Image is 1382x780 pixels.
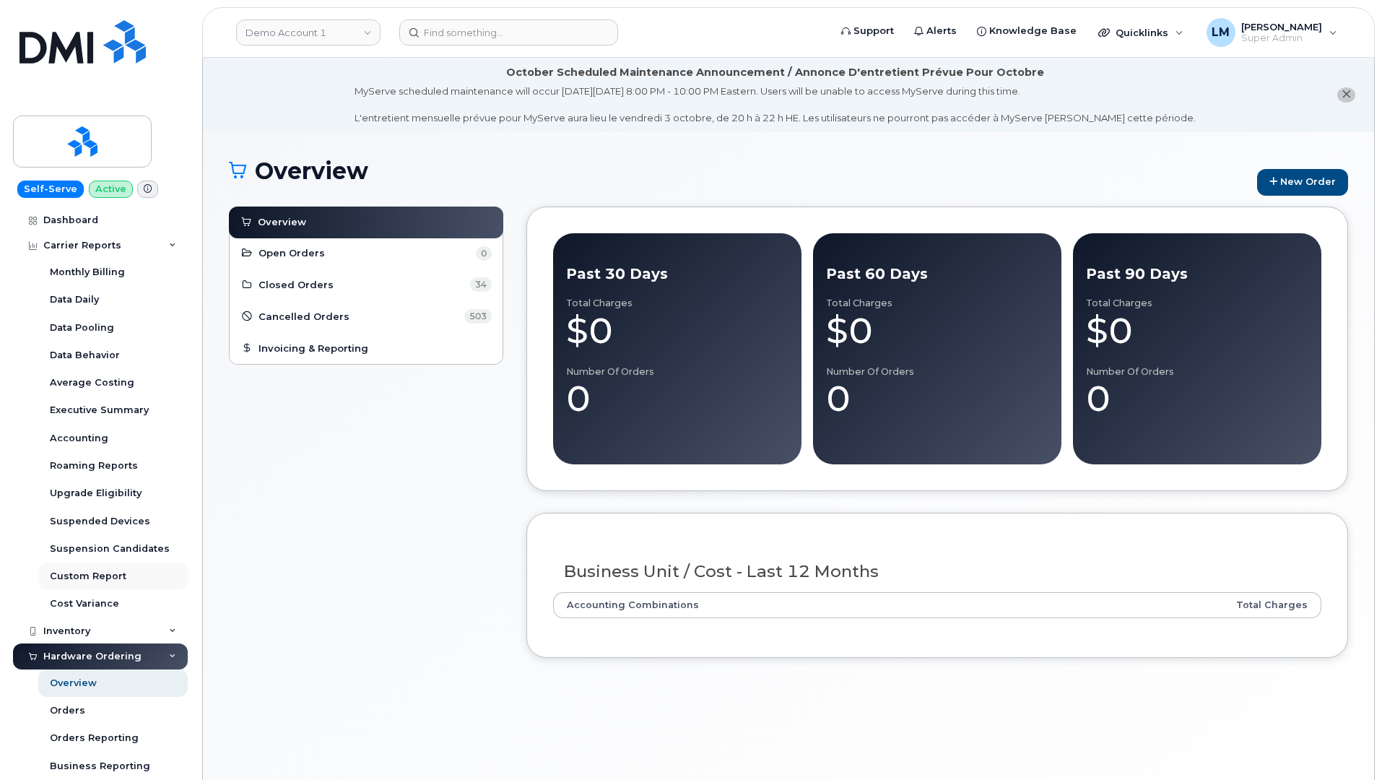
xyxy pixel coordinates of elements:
span: Open Orders [258,246,325,260]
div: 0 [566,377,788,420]
div: Past 60 Days [826,264,1048,285]
span: 0 [476,246,492,261]
span: Overview [258,215,306,229]
h3: Business Unit / Cost - Last 12 Months [564,563,1311,581]
a: New Order [1257,169,1348,196]
th: Accounting Combinations [553,592,1028,618]
th: Total Charges [1027,592,1321,618]
div: Number of Orders [566,366,788,378]
div: 0 [826,377,1048,420]
div: $0 [1086,309,1308,352]
div: Total Charges [826,298,1048,309]
div: Number of Orders [826,366,1048,378]
div: Total Charges [566,298,788,309]
div: $0 [826,309,1048,352]
button: close notification [1337,87,1355,103]
div: October Scheduled Maintenance Announcement / Annonce D'entretient Prévue Pour Octobre [506,65,1044,80]
a: Invoicing & Reporting [240,339,492,357]
div: Past 30 Days [566,264,788,285]
a: Overview [240,214,492,231]
h1: Overview [229,158,1250,183]
div: 0 [1086,377,1308,420]
div: $0 [566,309,788,352]
a: Closed Orders 34 [240,277,492,294]
div: MyServe scheduled maintenance will occur [DATE][DATE] 8:00 PM - 10:00 PM Eastern. Users will be u... [355,84,1196,125]
div: Past 90 Days [1086,264,1308,285]
span: Invoicing & Reporting [258,342,368,355]
div: Number of Orders [1086,366,1308,378]
span: Cancelled Orders [258,310,349,324]
a: Open Orders 0 [240,245,492,262]
div: Total Charges [1086,298,1308,309]
span: Closed Orders [258,278,334,292]
span: 34 [470,277,492,292]
a: Cancelled Orders 503 [240,308,492,325]
span: 503 [464,309,492,324]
